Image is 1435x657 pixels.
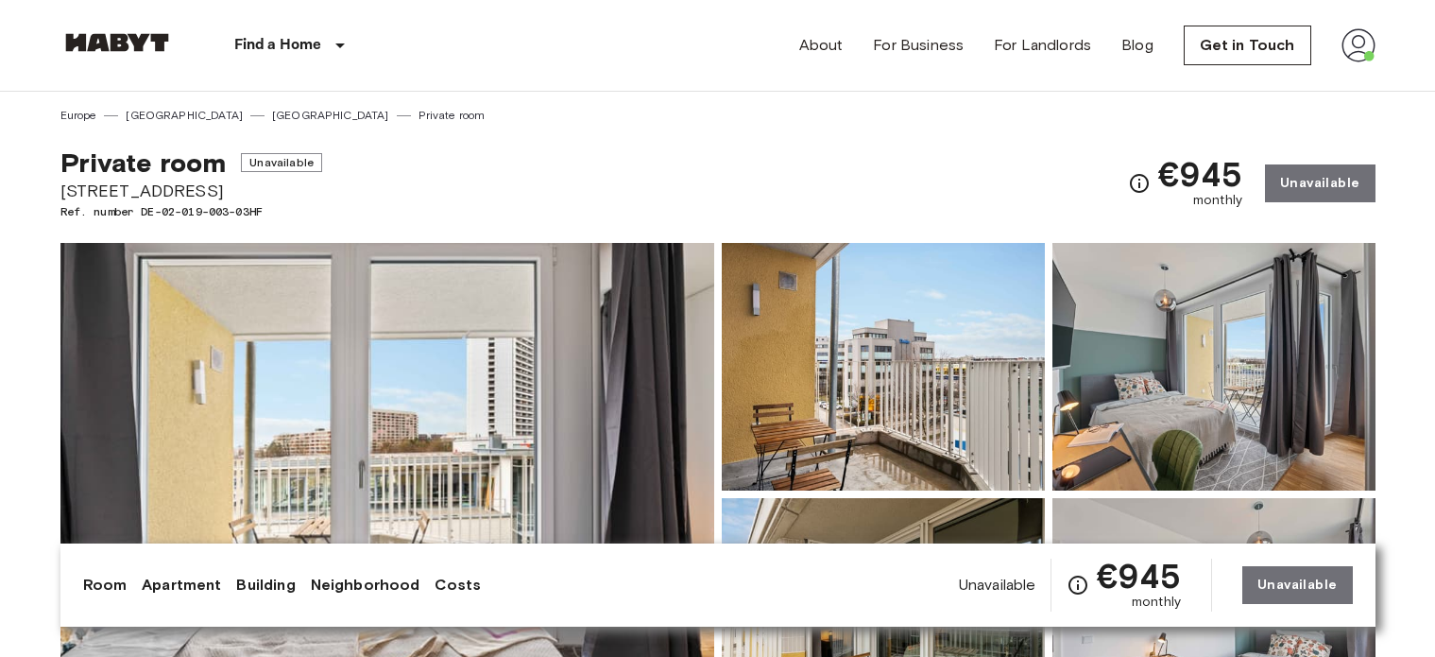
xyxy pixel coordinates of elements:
[1132,593,1181,612] span: monthly
[1193,191,1242,210] span: monthly
[419,107,486,124] a: Private room
[60,179,322,203] span: [STREET_ADDRESS]
[83,574,128,596] a: Room
[1128,172,1151,195] svg: Check cost overview for full price breakdown. Please note that discounts apply to new joiners onl...
[241,153,322,172] span: Unavailable
[311,574,420,596] a: Neighborhood
[799,34,844,57] a: About
[142,574,221,596] a: Apartment
[1121,34,1153,57] a: Blog
[60,33,174,52] img: Habyt
[1052,243,1375,491] img: Picture of unit DE-02-019-003-03HF
[126,107,243,124] a: [GEOGRAPHIC_DATA]
[959,575,1036,596] span: Unavailable
[60,203,322,220] span: Ref. number DE-02-019-003-03HF
[873,34,964,57] a: For Business
[234,34,322,57] p: Find a Home
[435,574,481,596] a: Costs
[1158,157,1242,191] span: €945
[236,574,295,596] a: Building
[1341,28,1375,62] img: avatar
[272,107,389,124] a: [GEOGRAPHIC_DATA]
[1097,559,1181,593] span: €945
[1184,26,1311,65] a: Get in Touch
[722,243,1045,491] img: Picture of unit DE-02-019-003-03HF
[1067,574,1089,596] svg: Check cost overview for full price breakdown. Please note that discounts apply to new joiners onl...
[60,107,97,124] a: Europe
[994,34,1091,57] a: For Landlords
[60,147,227,179] span: Private room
